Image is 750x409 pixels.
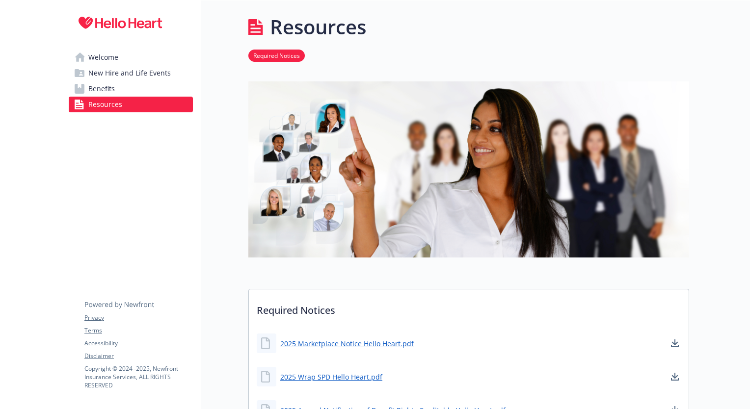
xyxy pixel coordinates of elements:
a: Required Notices [248,51,305,60]
span: Welcome [88,50,118,65]
a: Privacy [84,313,192,322]
a: Terms [84,326,192,335]
span: Resources [88,97,122,112]
img: resources page banner [248,81,689,257]
a: Welcome [69,50,193,65]
a: Accessibility [84,339,192,348]
a: New Hire and Life Events [69,65,193,81]
p: Required Notices [249,289,689,326]
a: Disclaimer [84,352,192,360]
a: 2025 Marketplace Notice Hello Heart.pdf [280,338,414,349]
a: Resources [69,97,193,112]
a: 2025 Wrap SPD Hello Heart.pdf [280,372,382,382]
a: download document [669,337,681,349]
span: Benefits [88,81,115,97]
a: Benefits [69,81,193,97]
span: New Hire and Life Events [88,65,171,81]
a: download document [669,371,681,383]
p: Copyright © 2024 - 2025 , Newfront Insurance Services, ALL RIGHTS RESERVED [84,364,192,389]
h1: Resources [270,12,366,42]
